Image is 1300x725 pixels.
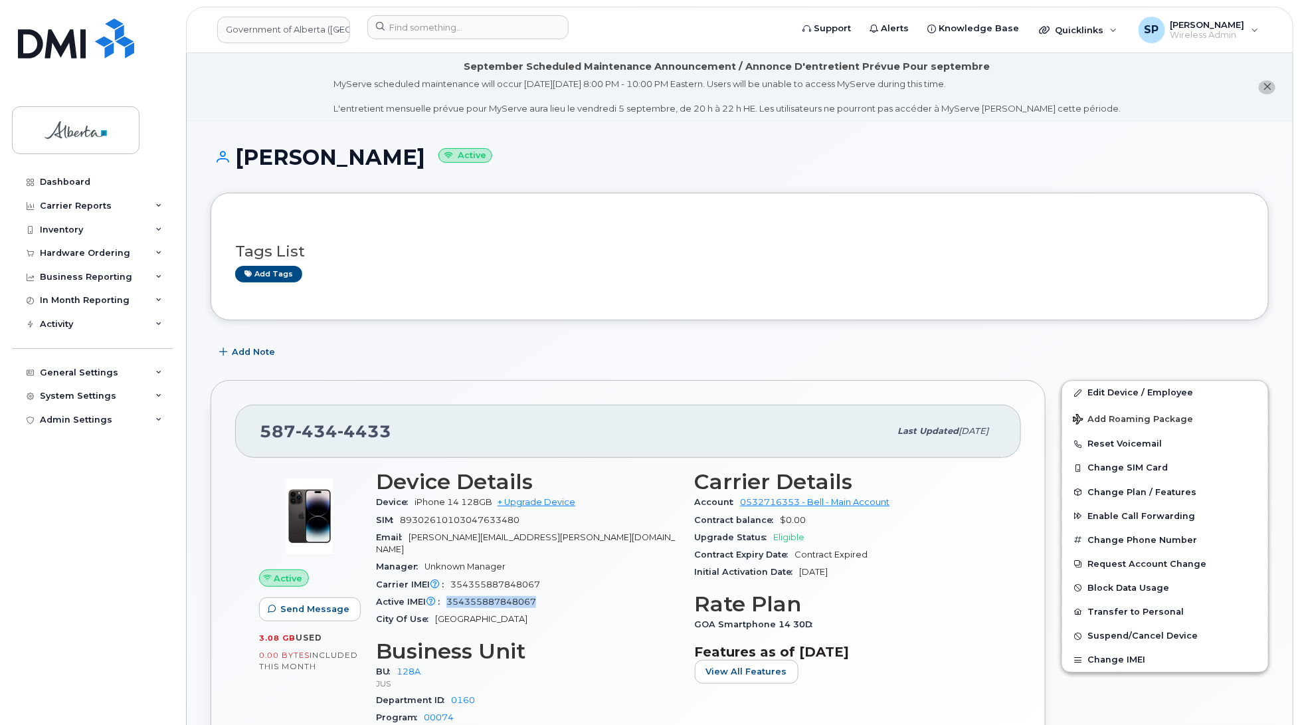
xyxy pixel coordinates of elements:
button: Suspend/Cancel Device [1062,624,1268,648]
button: Enable Call Forwarding [1062,504,1268,528]
span: 0.00 Bytes [259,651,310,660]
span: Manager [376,562,424,571]
span: 4433 [337,421,391,441]
h3: Device Details [376,470,679,494]
button: Change SIM Card [1062,456,1268,480]
span: Carrier IMEI [376,579,450,589]
span: View All Features [706,665,787,678]
span: Contract balance [695,515,781,525]
button: Block Data Usage [1062,576,1268,600]
span: Eligible [774,532,805,542]
a: Edit Device / Employee [1062,381,1268,405]
span: 434 [296,421,337,441]
span: [GEOGRAPHIC_DATA] [435,614,527,624]
span: Department ID [376,695,451,705]
h3: Carrier Details [695,470,998,494]
span: Enable Call Forwarding [1087,511,1195,521]
button: Request Account Change [1062,552,1268,576]
small: Active [438,148,492,163]
span: 89302610103047633480 [400,515,519,525]
span: 587 [260,421,391,441]
span: $0.00 [781,515,806,525]
img: image20231002-3703462-njx0qo.jpeg [270,476,349,556]
button: close notification [1259,80,1275,94]
a: + Upgrade Device [498,497,575,507]
span: Active IMEI [376,597,446,607]
span: 354355887848067 [446,597,536,607]
span: City Of Use [376,614,435,624]
span: Unknown Manager [424,562,506,571]
span: Add Note [232,346,275,358]
button: View All Features [695,660,798,684]
span: iPhone 14 128GB [415,497,492,507]
span: [DATE] [800,567,828,577]
span: Suspend/Cancel Device [1087,631,1198,641]
span: Account [695,497,741,507]
span: Add Roaming Package [1073,414,1193,427]
a: Add tags [235,266,302,282]
span: Send Message [280,603,349,615]
button: Add Note [211,340,286,364]
p: JUS [376,678,679,689]
span: 354355887848067 [450,579,540,589]
button: Transfer to Personal [1062,600,1268,624]
span: [PERSON_NAME][EMAIL_ADDRESS][PERSON_NAME][DOMAIN_NAME] [376,532,675,554]
span: BU [376,667,397,676]
h3: Tags List [235,243,1244,260]
div: MyServe scheduled maintenance will occur [DATE][DATE] 8:00 PM - 10:00 PM Eastern. Users will be u... [333,78,1121,115]
button: Change Plan / Features [1062,480,1268,504]
h1: [PERSON_NAME] [211,146,1269,169]
span: Initial Activation Date [695,567,800,577]
span: Change Plan / Features [1087,487,1196,497]
h3: Rate Plan [695,592,998,616]
span: Email [376,532,409,542]
span: GOA Smartphone 14 30D [695,619,820,629]
div: September Scheduled Maintenance Announcement / Annonce D'entretient Prévue Pour septembre [464,60,990,74]
span: Device [376,497,415,507]
span: Contract Expiry Date [695,550,795,560]
a: 00074 [424,712,454,722]
span: Contract Expired [795,550,868,560]
span: used [296,633,322,643]
button: Add Roaming Package [1062,405,1268,432]
span: Program [376,712,424,722]
span: Active [274,572,303,585]
a: 0160 [451,695,475,705]
span: 3.08 GB [259,633,296,643]
button: Change Phone Number [1062,528,1268,552]
button: Change IMEI [1062,648,1268,672]
span: Upgrade Status [695,532,774,542]
h3: Features as of [DATE] [695,644,998,660]
span: [DATE] [959,426,988,436]
h3: Business Unit [376,639,679,663]
a: 0532716353 - Bell - Main Account [741,497,890,507]
span: Last updated [897,426,959,436]
button: Send Message [259,597,361,621]
a: 128A [397,667,420,676]
span: SIM [376,515,400,525]
button: Reset Voicemail [1062,432,1268,456]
